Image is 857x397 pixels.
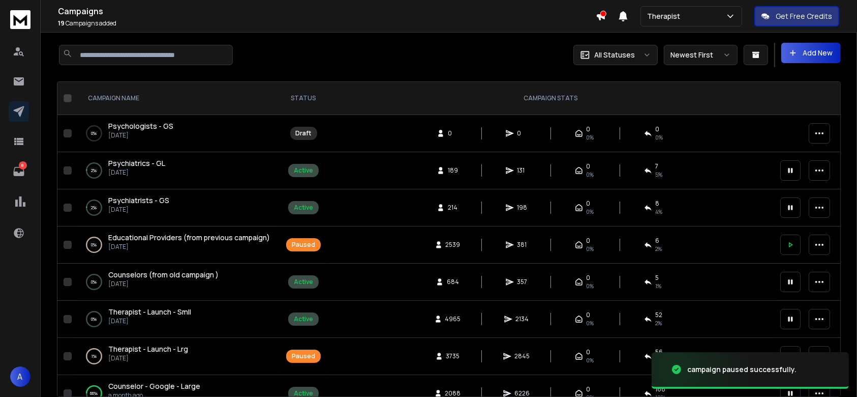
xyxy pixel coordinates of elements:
[91,165,97,176] p: 2 %
[108,121,173,131] a: Psychologists - GS
[448,129,458,137] span: 0
[586,133,594,141] span: 0%
[76,226,280,264] td: 0%Educational Providers (from previous campaign)[DATE]
[586,311,590,319] span: 0
[655,245,662,253] span: 2 %
[108,206,169,214] p: [DATE]
[655,282,661,290] span: 1 %
[108,344,188,354] span: Therapist - Launch - Lrg
[91,128,97,138] p: 0 %
[655,274,659,282] span: 5
[108,270,219,279] span: Counselors (from old campaign )
[91,203,97,213] p: 2 %
[108,381,200,391] a: Counselor - Google - Large
[445,315,461,323] span: 4965
[594,50,635,60] p: All Statuses
[448,166,458,175] span: 189
[108,233,270,243] a: Educational Providers (from previous campaign)
[108,195,169,206] a: Psychiatrists - GS
[687,364,797,375] div: campaign paused successfully.
[280,82,327,115] th: STATUS
[586,274,590,282] span: 0
[447,278,459,286] span: 684
[76,189,280,226] td: 2%Psychiatrists - GS[DATE]
[586,282,594,290] span: 0%
[108,317,191,325] p: [DATE]
[655,125,659,133] span: 0
[58,19,65,27] span: 19
[76,152,280,189] td: 2%Psychiatrics - GL[DATE]
[327,82,774,115] th: CAMPAIGN STATS
[655,200,659,208] span: 8
[781,43,841,63] button: Add New
[586,356,594,364] span: 0%
[108,131,173,139] p: [DATE]
[108,270,219,280] a: Counselors (from old campaign )
[108,280,219,288] p: [DATE]
[19,161,27,169] p: 8
[76,82,280,115] th: CAMPAIGN NAME
[586,162,590,171] span: 0
[754,6,839,26] button: Get Free Credits
[108,307,191,317] a: Therapist - Launch - Smll
[76,338,280,375] td: 1%Therapist - Launch - Lrg[DATE]
[10,366,30,387] button: A
[108,243,270,251] p: [DATE]
[586,208,594,216] span: 0%
[517,204,527,212] span: 198
[292,241,315,249] div: Paused
[586,319,594,327] span: 0%
[76,115,280,152] td: 0%Psychologists - GS[DATE]
[655,311,662,319] span: 52
[294,204,313,212] div: Active
[655,162,658,171] span: 7
[108,307,191,317] span: Therapist - Launch - Smll
[655,208,662,216] span: 4 %
[586,348,590,356] span: 0
[10,10,30,29] img: logo
[58,5,596,17] h1: Campaigns
[517,166,527,175] span: 131
[517,129,527,137] span: 0
[91,314,97,324] p: 0 %
[586,245,594,253] span: 0%
[91,351,97,361] p: 1 %
[517,241,527,249] span: 381
[655,319,662,327] span: 2 %
[58,19,596,27] p: Campaigns added
[586,237,590,245] span: 0
[647,11,684,21] p: Therapist
[655,237,659,245] span: 6
[294,278,313,286] div: Active
[292,352,315,360] div: Paused
[108,233,270,242] span: Educational Providers (from previous campaign)
[446,241,461,249] span: 2539
[586,385,590,393] span: 0
[294,166,313,175] div: Active
[586,200,590,208] span: 0
[91,240,97,250] p: 0 %
[655,133,663,141] span: 0%
[91,277,97,287] p: 0 %
[108,344,188,354] a: Therapist - Launch - Lrg
[517,278,527,286] span: 357
[108,354,188,362] p: [DATE]
[9,161,29,182] a: 8
[446,352,460,360] span: 3735
[296,129,312,137] div: Draft
[448,204,458,212] span: 214
[76,264,280,301] td: 0%Counselors (from old campaign )[DATE]
[586,171,594,179] span: 0%
[586,125,590,133] span: 0
[515,315,529,323] span: 2134
[776,11,832,21] p: Get Free Credits
[294,315,313,323] div: Active
[108,158,165,168] a: Psychiatrics - GL
[514,352,530,360] span: 2845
